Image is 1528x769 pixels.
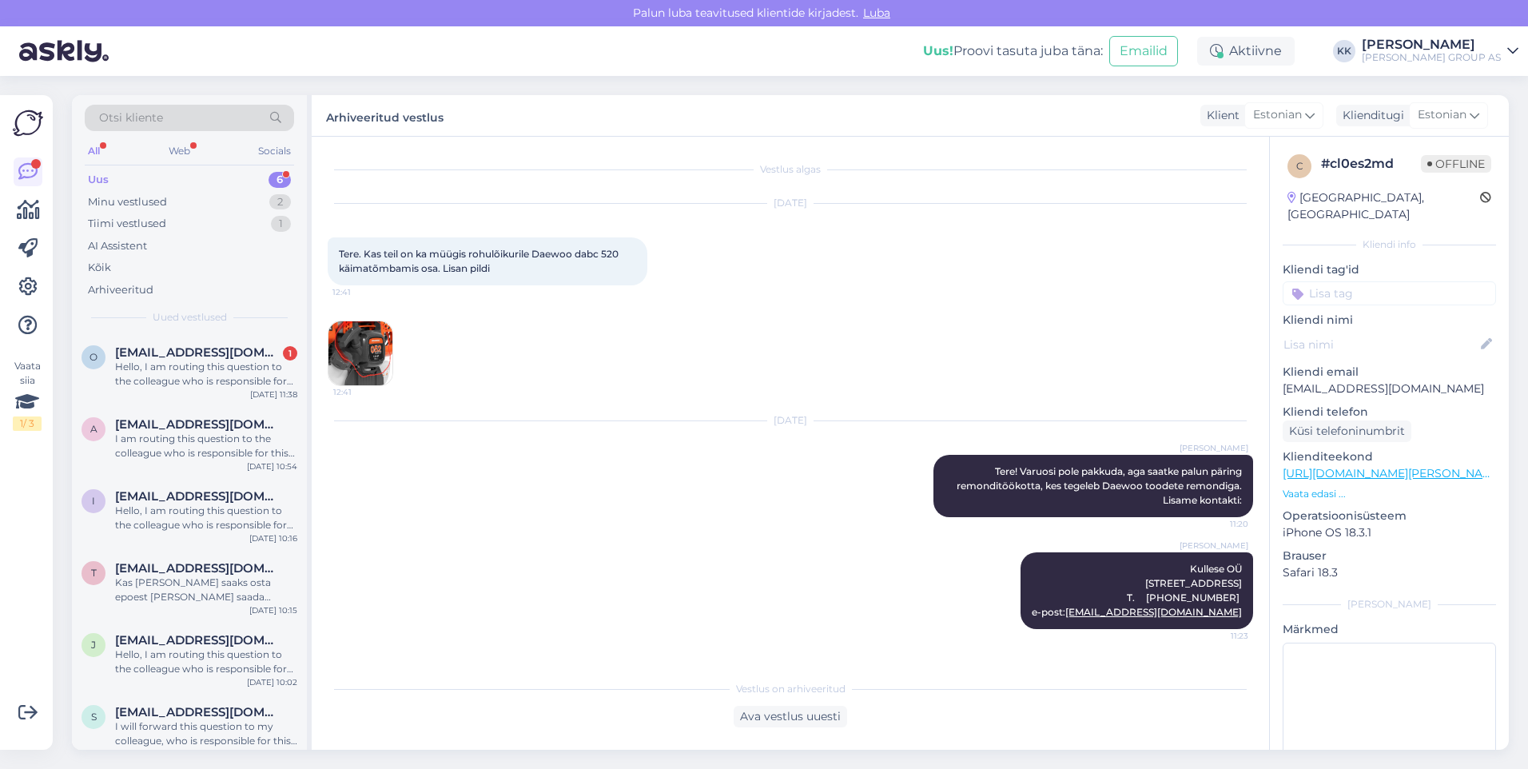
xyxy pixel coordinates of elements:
[1283,281,1496,305] input: Lisa tag
[88,216,166,232] div: Tiimi vestlused
[1336,107,1404,124] div: Klienditugi
[115,719,297,748] div: I will forward this question to my colleague, who is responsible for this. The reply will be here...
[1287,189,1480,223] div: [GEOGRAPHIC_DATA], [GEOGRAPHIC_DATA]
[1283,420,1411,442] div: Küsi telefoninumbrit
[1283,564,1496,581] p: Safari 18.3
[1418,106,1466,124] span: Estonian
[115,360,297,388] div: Hello, I am routing this question to the colleague who is responsible for this topic. The reply m...
[115,647,297,676] div: Hello, I am routing this question to the colleague who is responsible for this topic. The reply m...
[115,576,297,604] div: Kas [PERSON_NAME] saaks osta epoest [PERSON_NAME] saada kauplusest?
[1065,606,1242,618] a: [EMAIL_ADDRESS][DOMAIN_NAME]
[88,260,111,276] div: Kõik
[115,504,297,532] div: Hello, I am routing this question to the colleague who is responsible for this topic. The reply m...
[1362,38,1501,51] div: [PERSON_NAME]
[115,561,281,576] span: toiks.devil@mail.ee
[1321,154,1421,173] div: # cl0es2md
[99,110,163,126] span: Otsi kliente
[1283,621,1496,638] p: Märkmed
[1283,404,1496,420] p: Kliendi telefon
[333,386,393,398] span: 12:41
[250,388,297,400] div: [DATE] 11:38
[1283,237,1496,252] div: Kliendi info
[1362,51,1501,64] div: [PERSON_NAME] GROUP AS
[88,238,147,254] div: AI Assistent
[326,105,444,126] label: Arhiveeritud vestlus
[91,639,96,651] span: j
[1283,336,1478,353] input: Lisa nimi
[339,248,621,274] span: Tere. Kas teil on ka müügis rohulõikurile Daewoo dabc 520 käimatõmbamis osa. Lisan pildi
[88,194,167,210] div: Minu vestlused
[1188,518,1248,530] span: 11:20
[1188,630,1248,642] span: 11:23
[269,194,291,210] div: 2
[1197,37,1295,66] div: Aktiivne
[1283,487,1496,501] p: Vaata edasi ...
[283,346,297,361] div: 1
[328,321,392,385] img: Attachment
[115,633,281,647] span: julikakorv@gmail.com
[332,286,392,298] span: 12:41
[90,423,97,435] span: a
[88,172,109,188] div: Uus
[1283,312,1496,329] p: Kliendi nimi
[1283,508,1496,524] p: Operatsioonisüsteem
[115,432,297,460] div: I am routing this question to the colleague who is responsible for this topic. The reply might ta...
[1283,261,1496,278] p: Kliendi tag'id
[165,141,193,161] div: Web
[1180,540,1248,552] span: [PERSON_NAME]
[247,460,297,472] div: [DATE] 10:54
[1200,107,1240,124] div: Klient
[115,489,281,504] span: idaabi2013@gmail.com
[957,465,1244,506] span: Tere! Varuosi pole pakkuda, aga saatke palun päring remonditöökotta, kes tegeleb Daewoo toodete r...
[736,682,846,696] span: Vestlus on arhiveeritud
[247,676,297,688] div: [DATE] 10:02
[1253,106,1302,124] span: Estonian
[1362,38,1518,64] a: [PERSON_NAME][PERSON_NAME] GROUP AS
[269,172,291,188] div: 6
[92,495,95,507] span: i
[249,604,297,616] div: [DATE] 10:15
[734,706,847,727] div: Ava vestlus uuesti
[13,359,42,431] div: Vaata siia
[328,162,1253,177] div: Vestlus algas
[923,42,1103,61] div: Proovi tasuta juba täna:
[923,43,953,58] b: Uus!
[1283,364,1496,381] p: Kliendi email
[1283,381,1496,397] p: [EMAIL_ADDRESS][DOMAIN_NAME]
[115,417,281,432] span: almarroos1@gmail.com
[85,141,103,161] div: All
[91,567,97,579] span: t
[1283,466,1503,480] a: [URL][DOMAIN_NAME][PERSON_NAME]
[1296,160,1303,172] span: c
[1283,524,1496,541] p: iPhone OS 18.3.1
[13,108,43,138] img: Askly Logo
[153,310,227,325] span: Uued vestlused
[88,282,153,298] div: Arhiveeritud
[858,6,895,20] span: Luba
[328,413,1253,428] div: [DATE]
[1421,155,1491,173] span: Offline
[1180,442,1248,454] span: [PERSON_NAME]
[13,416,42,431] div: 1 / 3
[1109,36,1178,66] button: Emailid
[271,216,291,232] div: 1
[249,532,297,544] div: [DATE] 10:16
[255,141,294,161] div: Socials
[248,748,297,760] div: [DATE] 16:05
[90,351,97,363] span: o
[115,345,281,360] span: oiti.mansberg51@gmail.com
[1283,548,1496,564] p: Brauser
[1283,597,1496,612] div: [PERSON_NAME]
[91,711,97,723] span: s
[328,196,1253,210] div: [DATE]
[1333,40,1355,62] div: KK
[115,705,281,719] span: sander@linnalabor.ee
[1283,448,1496,465] p: Klienditeekond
